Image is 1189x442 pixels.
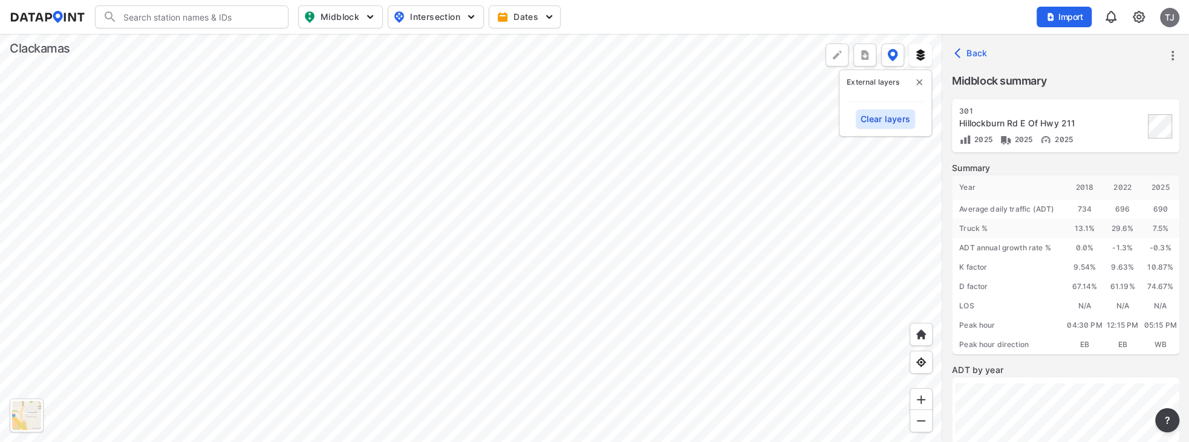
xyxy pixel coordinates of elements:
button: delete [914,77,924,87]
div: 9.54% [1066,258,1104,277]
img: +XpAUvaXAN7GudzAAAAAElFTkSuQmCC [915,328,927,340]
div: -0.3 % [1141,238,1179,258]
div: 2022 [1104,175,1142,200]
img: Vehicle class [1000,134,1012,146]
img: map_pin_int.54838e6b.svg [392,10,406,24]
div: 734 [1066,200,1104,219]
div: Hillockburn Rd E Of Hwy 211 [959,117,1144,129]
img: 5YPKRKmlfpI5mqlR8AD95paCi+0kK1fRFDJSaMmawlwaeJcJwk9O2fotCW5ve9gAAAAASUVORK5CYII= [364,11,376,23]
img: map_pin_mid.602f9df1.svg [302,10,317,24]
div: N/A [1104,296,1142,316]
img: dataPointLogo.9353c09d.svg [10,11,85,23]
button: Intersection [388,5,484,28]
button: more [853,44,876,67]
span: Dates [499,11,553,23]
div: 12:15 PM [1104,316,1142,335]
div: Home [910,323,933,346]
img: close-external-leyer.3061a1c7.svg [914,77,924,87]
button: External layers [909,44,932,67]
div: 13.1 % [1066,219,1104,238]
span: 2025 [971,135,992,144]
span: Midblock [304,10,375,24]
div: Year [952,175,1066,200]
img: ZvzfEJKXnyWIrJytrsY285QMwk63cM6Drc+sIAAAAASUVORK5CYII= [915,394,927,406]
div: 61.19% [1104,277,1142,296]
div: 696 [1104,200,1142,219]
button: DataPoint layers [881,44,904,67]
div: Peak hour [952,316,1066,335]
span: Clear layers [861,113,911,125]
img: 8A77J+mXikMhHQAAAAASUVORK5CYII= [1104,10,1118,24]
div: 2018 [1066,175,1104,200]
div: 10.87% [1141,258,1179,277]
div: N/A [1066,296,1104,316]
button: Clear layers [856,109,916,129]
div: Clackamas [10,40,70,57]
div: EB [1104,335,1142,354]
img: data-point-layers.37681fc9.svg [887,49,898,61]
div: Peak hour direction [952,335,1066,354]
div: 2025 [1141,175,1179,200]
span: 2025 [1052,135,1073,144]
img: Vehicle speed [1040,134,1052,146]
img: calendar-gold.39a51dde.svg [497,11,509,23]
img: file_add.62c1e8a2.svg [1046,12,1055,22]
div: 04:30 PM [1066,316,1104,335]
div: EB [1066,335,1104,354]
label: Midblock summary [952,73,1179,89]
div: N/A [1141,296,1179,316]
button: Back [952,44,992,63]
button: more [1162,45,1183,66]
img: zeq5HYn9AnE9l6UmnFLPAAAAAElFTkSuQmCC [915,356,927,368]
button: Dates [489,5,561,28]
span: Back [957,47,988,59]
span: 2025 [1012,135,1033,144]
div: Toggle basemap [10,398,44,432]
img: cids17cp3yIFEOpj3V8A9qJSH103uA521RftCD4eeui4ksIb+krbm5XvIjxD52OS6NWLn9gAAAAAElFTkSuQmCC [1132,10,1146,24]
div: -1.3 % [1104,238,1142,258]
div: WB [1141,335,1179,354]
input: Search [117,7,281,27]
span: ? [1162,413,1172,427]
button: Midblock [298,5,383,28]
div: D factor [952,277,1066,296]
div: 74.67% [1141,277,1179,296]
img: xqJnZQTG2JQi0x5lvmkeSNbbgIiQD62bqHG8IfrOzanD0FsRdYrij6fAAAAAElFTkSuQmCC [859,49,871,61]
img: +Dz8AAAAASUVORK5CYII= [831,49,843,61]
span: Import [1044,11,1084,23]
div: ADT annual growth rate % [952,238,1066,258]
div: LOS [952,296,1066,316]
div: 9.63% [1104,258,1142,277]
div: 29.6 % [1104,219,1142,238]
img: MAAAAAElFTkSuQmCC [915,415,927,427]
span: Intersection [393,10,476,24]
p: External layers [847,77,924,87]
div: K factor [952,258,1066,277]
a: Import [1037,11,1097,22]
div: 301 [959,106,1144,116]
div: Polygon tool [826,44,849,67]
div: Average daily traffic (ADT) [952,200,1066,219]
div: 0.0 % [1066,238,1104,258]
img: Volume count [959,134,971,146]
img: 5YPKRKmlfpI5mqlR8AD95paCi+0kK1fRFDJSaMmawlwaeJcJwk9O2fotCW5ve9gAAAAASUVORK5CYII= [543,11,555,23]
button: more [1155,408,1179,432]
label: Summary [952,162,1179,174]
div: Zoom in [910,388,933,411]
img: layers.ee07997e.svg [914,49,927,61]
img: 5YPKRKmlfpI5mqlR8AD95paCi+0kK1fRFDJSaMmawlwaeJcJwk9O2fotCW5ve9gAAAAASUVORK5CYII= [465,11,477,23]
div: Zoom out [910,409,933,432]
label: ADT by year [952,364,1179,376]
div: 05:15 PM [1141,316,1179,335]
div: 690 [1141,200,1179,219]
div: TJ [1160,8,1179,27]
div: View my location [910,351,933,374]
div: 7.5 % [1141,219,1179,238]
div: Truck % [952,219,1066,238]
button: Import [1037,7,1092,27]
div: 67.14% [1066,277,1104,296]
